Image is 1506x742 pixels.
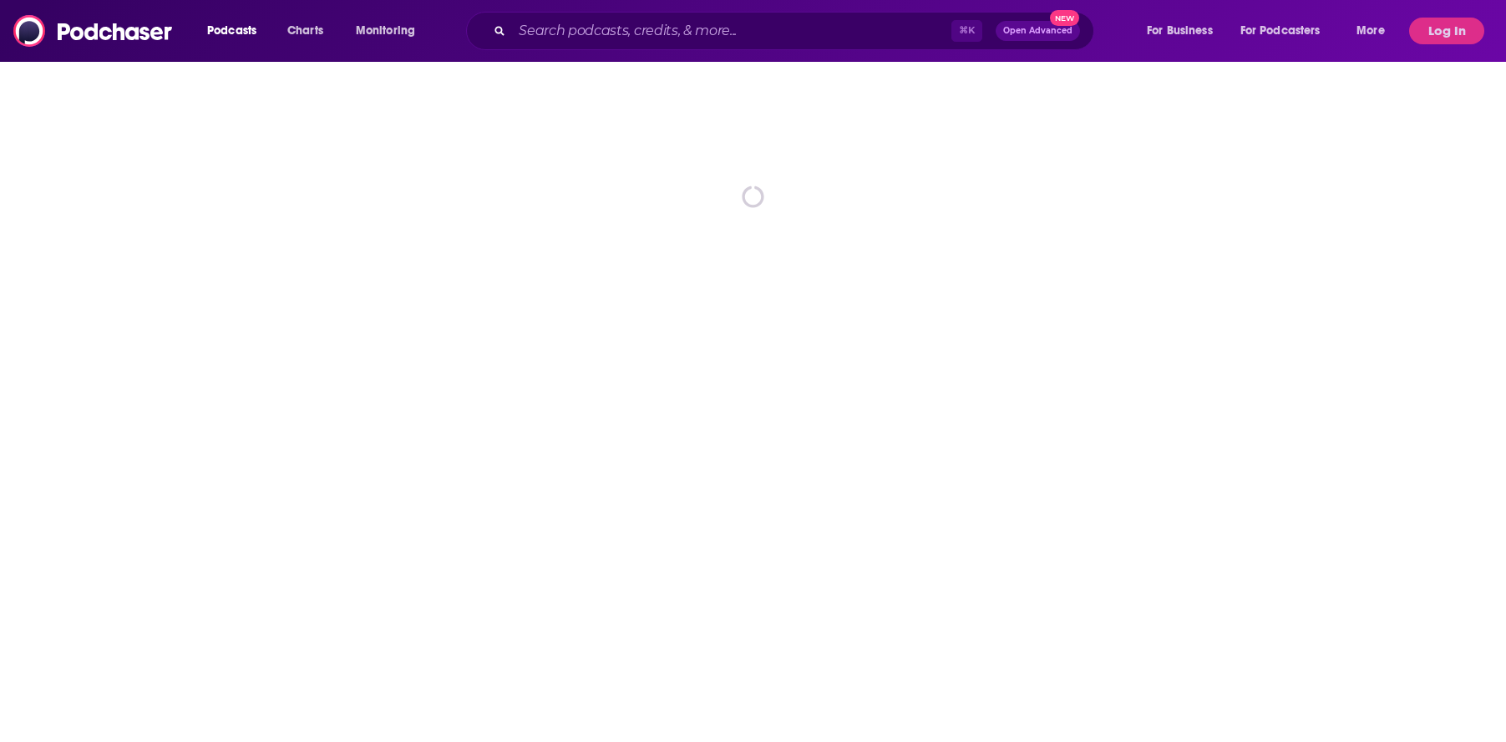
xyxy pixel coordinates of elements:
[951,20,982,42] span: ⌘ K
[344,18,437,44] button: open menu
[512,18,951,44] input: Search podcasts, credits, & more...
[482,12,1110,50] div: Search podcasts, credits, & more...
[287,19,323,43] span: Charts
[996,21,1080,41] button: Open AdvancedNew
[1135,18,1234,44] button: open menu
[1147,19,1213,43] span: For Business
[1356,19,1385,43] span: More
[356,19,415,43] span: Monitoring
[207,19,256,43] span: Podcasts
[1050,10,1080,26] span: New
[1240,19,1321,43] span: For Podcasters
[195,18,278,44] button: open menu
[1003,27,1072,35] span: Open Advanced
[276,18,333,44] a: Charts
[13,15,174,47] img: Podchaser - Follow, Share and Rate Podcasts
[1230,18,1345,44] button: open menu
[1409,18,1484,44] button: Log In
[1345,18,1406,44] button: open menu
